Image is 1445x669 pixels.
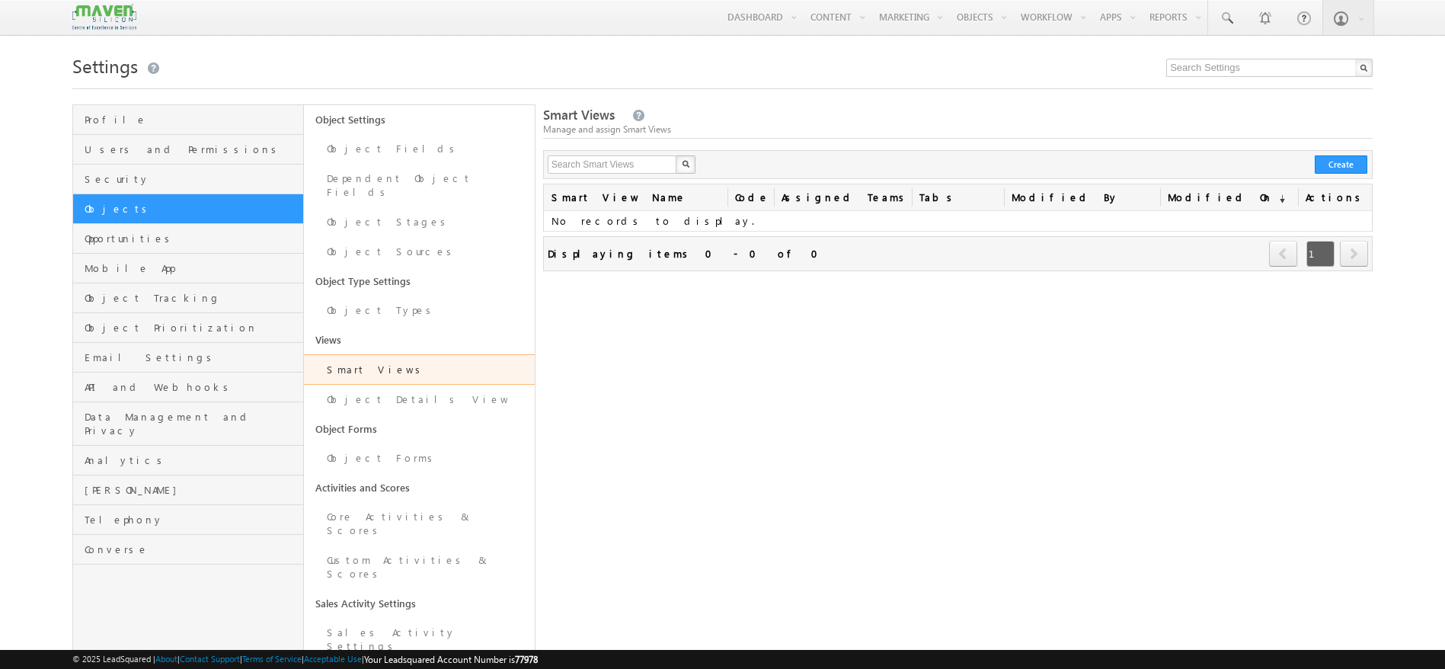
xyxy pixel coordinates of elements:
a: Object Forms [304,415,535,443]
a: Smart View Name [544,184,728,210]
span: Users and Permissions [85,142,299,156]
a: Tabs [912,184,1004,210]
a: Modified On(sorted descending) [1160,184,1298,210]
button: Create [1315,155,1367,174]
span: Object Prioritization [85,321,299,334]
a: Objects [73,194,303,224]
span: Analytics [85,453,299,467]
span: Code [727,184,773,210]
a: Opportunities [73,224,303,254]
td: No records to display. [544,211,1372,232]
a: Converse [73,535,303,565]
span: Your Leadsquared Account Number is [364,654,538,665]
a: Terms of Service [242,654,302,664]
input: Search Settings [1166,59,1373,77]
a: Object Type Settings [304,267,535,296]
a: Dependent Object Fields [304,164,535,207]
span: Opportunities [85,232,299,245]
img: Custom Logo [72,4,136,30]
a: Sales Activity Settings [304,589,535,618]
a: Object Prioritization [73,313,303,343]
span: © 2025 LeadSquared | | | | | [72,652,538,667]
span: Profile [85,113,299,126]
a: Data Management and Privacy [73,402,303,446]
span: Assigned Teams [774,184,912,210]
img: Search [682,160,689,168]
span: next [1340,241,1368,267]
a: Views [304,325,535,354]
span: Mobile App [85,261,299,275]
a: Smart Views [304,354,535,385]
a: Email Settings [73,343,303,373]
span: 1 [1306,241,1335,267]
a: Analytics [73,446,303,475]
a: Sales Activity Settings [304,618,535,661]
a: Object Forms [304,443,535,473]
a: Acceptable Use [304,654,362,664]
a: Object Settings [304,105,535,134]
span: Actions [1298,184,1372,210]
span: Data Management and Privacy [85,410,299,437]
span: Email Settings [85,351,299,364]
a: Object Stages [304,207,535,237]
a: Security [73,165,303,194]
a: Activities and Scores [304,473,535,502]
span: Modified By [1004,184,1160,210]
span: prev [1269,241,1297,267]
a: Mobile App [73,254,303,283]
span: [PERSON_NAME] [85,483,299,497]
span: Smart Views [543,106,615,123]
a: API and Webhooks [73,373,303,402]
a: Object Fields [304,134,535,164]
span: Object Tracking [85,291,299,305]
a: [PERSON_NAME] [73,475,303,505]
div: Manage and assign Smart Views [543,123,1373,136]
span: API and Webhooks [85,380,299,394]
span: (sorted descending) [1273,193,1285,205]
div: Displaying items 0 - 0 of 0 [548,245,827,262]
a: prev [1269,242,1298,267]
a: Custom Activities & Scores [304,546,535,589]
span: Objects [85,202,299,216]
span: Telephony [85,513,299,527]
a: Object Tracking [73,283,303,313]
span: Security [85,172,299,186]
a: Core Activities & Scores [304,502,535,546]
a: Object Sources [304,237,535,267]
a: Object Details View [304,385,535,415]
span: 77978 [515,654,538,665]
a: Users and Permissions [73,135,303,165]
span: Converse [85,543,299,556]
a: Contact Support [180,654,240,664]
a: Telephony [73,505,303,535]
a: Profile [73,105,303,135]
a: next [1340,242,1368,267]
a: Object Types [304,296,535,325]
a: About [155,654,177,664]
span: Settings [72,53,138,78]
